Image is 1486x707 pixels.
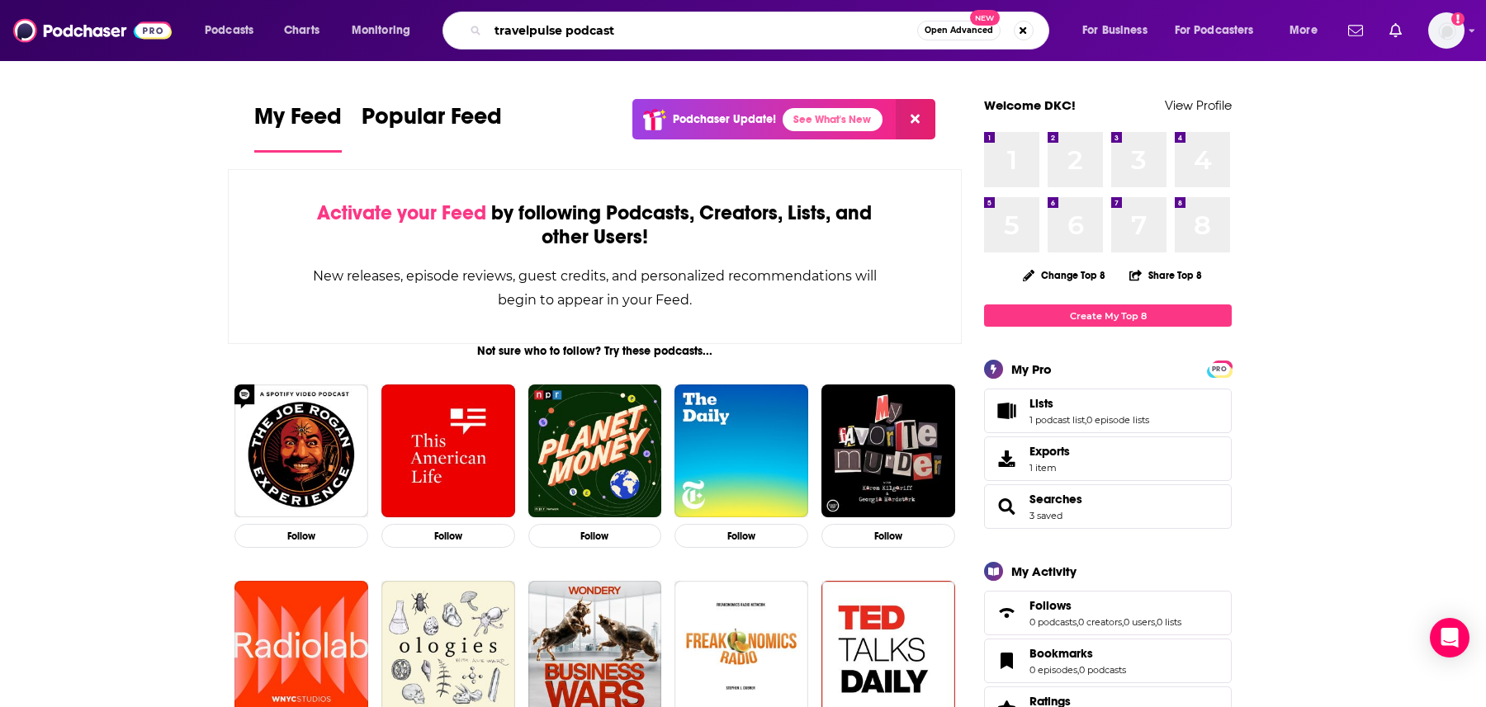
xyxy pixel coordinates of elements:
a: Show notifications dropdown [1342,16,1370,45]
a: Lists [1029,396,1149,411]
a: Bookmarks [990,649,1023,672]
svg: Add a profile image [1451,12,1465,26]
span: New [970,10,1000,26]
span: Bookmarks [984,639,1232,683]
span: More [1290,19,1318,42]
button: open menu [1164,17,1278,44]
a: Follows [990,601,1023,625]
div: Open Intercom Messenger [1430,618,1469,658]
span: For Business [1082,19,1148,42]
span: Exports [1029,444,1070,459]
a: Searches [1029,492,1082,507]
span: Open Advanced [925,26,993,35]
button: Share Top 8 [1129,259,1203,291]
img: Planet Money [528,384,662,518]
div: My Pro [1011,361,1052,377]
button: open menu [340,17,432,44]
span: Follows [1029,598,1072,613]
button: Follow [528,524,662,548]
button: Open AdvancedNew [917,21,1001,40]
a: 0 podcasts [1079,664,1126,676]
img: The Daily [674,384,808,518]
div: Not sure who to follow? Try these podcasts... [228,344,962,358]
p: Podchaser Update! [673,112,776,126]
button: open menu [1278,17,1338,44]
button: Follow [821,524,955,548]
span: PRO [1209,363,1229,375]
a: Searches [990,495,1023,518]
button: Show profile menu [1428,12,1465,49]
div: Search podcasts, credits, & more... [458,12,1065,49]
span: Charts [284,19,319,42]
a: 0 episodes [1029,664,1077,676]
span: Monitoring [352,19,410,42]
a: 0 episode lists [1086,414,1149,426]
span: , [1122,616,1124,628]
span: Lists [984,389,1232,433]
img: User Profile [1428,12,1465,49]
img: Podchaser - Follow, Share and Rate Podcasts [13,15,172,46]
button: open menu [1071,17,1168,44]
a: My Feed [254,102,342,153]
span: , [1077,616,1078,628]
a: Popular Feed [362,102,502,153]
a: View Profile [1165,97,1232,113]
a: 3 saved [1029,510,1062,521]
button: open menu [193,17,275,44]
div: My Activity [1011,563,1077,579]
span: My Feed [254,102,342,140]
span: Popular Feed [362,102,502,140]
span: , [1085,414,1086,426]
button: Follow [234,524,368,548]
img: My Favorite Murder with Karen Kilgariff and Georgia Hardstark [821,384,955,518]
span: , [1155,616,1157,628]
span: Logged in as dkcmediatechnyc [1428,12,1465,49]
span: Follows [984,591,1232,635]
a: Exports [984,436,1232,481]
button: Follow [674,524,808,548]
span: Podcasts [205,19,253,42]
a: Charts [273,17,329,44]
button: Follow [381,524,515,548]
span: Searches [984,484,1232,529]
a: Show notifications dropdown [1383,16,1408,45]
a: Follows [1029,598,1181,613]
a: 0 creators [1078,616,1122,628]
img: The Joe Rogan Experience [234,384,368,518]
a: 0 lists [1157,616,1181,628]
a: 0 users [1124,616,1155,628]
div: New releases, episode reviews, guest credits, and personalized recommendations will begin to appe... [311,264,878,312]
a: Bookmarks [1029,646,1126,661]
span: , [1077,664,1079,676]
a: Create My Top 8 [984,304,1232,327]
img: This American Life [381,384,515,518]
a: Lists [990,399,1023,422]
a: 1 podcast list [1029,414,1085,426]
a: PRO [1209,362,1229,375]
a: See What's New [783,108,883,131]
span: Exports [990,447,1023,470]
span: For Podcasters [1175,19,1254,42]
span: Activate your Feed [317,200,486,225]
span: 1 item [1029,462,1070,474]
span: Lists [1029,396,1053,411]
input: Search podcasts, credits, & more... [488,17,917,44]
a: 0 podcasts [1029,616,1077,628]
button: Change Top 8 [1013,265,1115,285]
span: Bookmarks [1029,646,1093,661]
a: Welcome DKC! [984,97,1076,113]
div: by following Podcasts, Creators, Lists, and other Users! [311,201,878,249]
